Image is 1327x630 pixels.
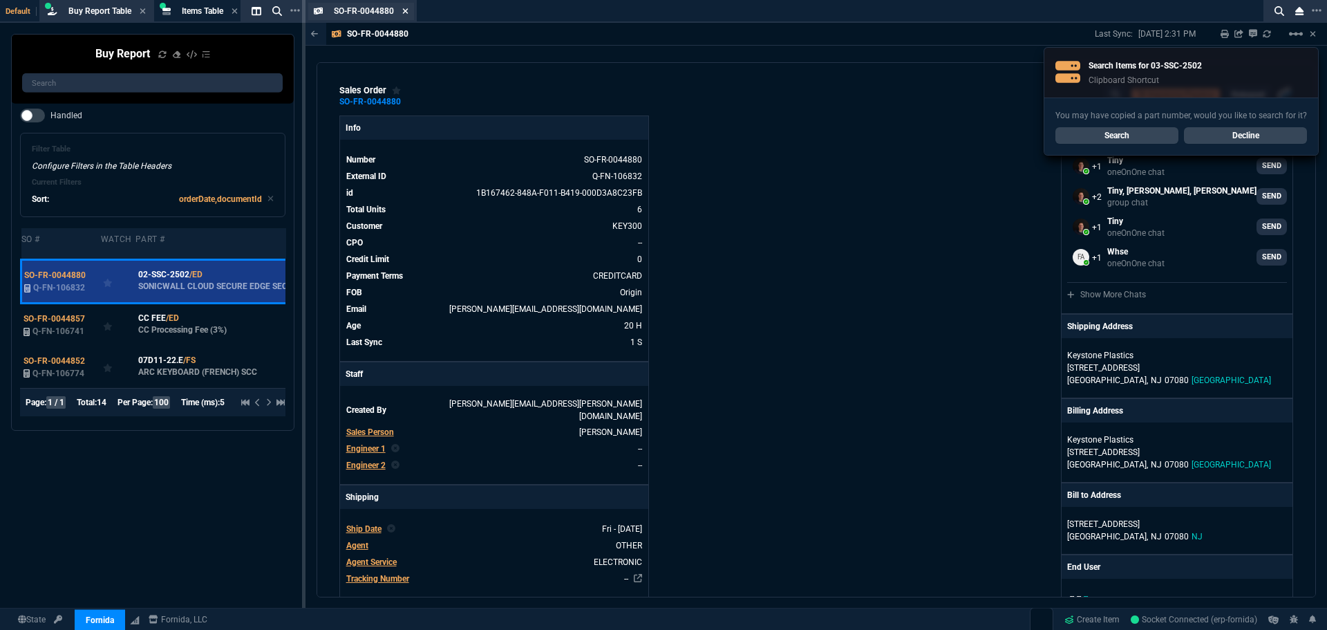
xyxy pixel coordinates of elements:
span: Default [6,7,37,16]
tr: undefined [346,539,643,553]
span: 100 [153,396,170,409]
span: Engineer 1 [346,444,386,454]
p: [DATE] 2:31 PM [1138,28,1196,39]
span: Page: [26,398,46,407]
span: Buy Report Table [68,6,131,16]
span: Email [346,304,366,314]
span: NJ [1151,376,1162,385]
tr: undefined [346,269,643,283]
span: OTHER [616,541,642,550]
nx-icon: Open New Tab [1312,4,1321,17]
a: SEND [1257,249,1287,266]
tr: 9/4/25 => 7:00 PM [346,319,643,333]
tr: undefined [346,397,643,423]
tr: undefined [346,252,643,266]
a: msbcCompanyName [144,613,211,626]
span: Per Page: [117,398,153,407]
nx-icon: Clear selected rep [391,443,399,455]
a: /ED [166,312,179,324]
tr: See Marketplace Order [346,153,643,167]
tr: See Marketplace Order [346,186,643,200]
nx-icon: Close Tab [140,6,146,17]
p: Last Sync: [1095,28,1138,39]
span: 02-SSC-2502 [138,268,189,281]
span: NJ [1151,460,1162,470]
span: s.loor@kpbrush.com [449,304,642,314]
nx-icon: Clear selected rep [391,459,399,472]
span: FOB [346,288,362,297]
div: sales order [339,85,402,96]
p: SONICWALL CLOUD SECURE EDGE SECURE PRIVATE ACCESS ADVANCED PER USER 2 YR [138,281,333,292]
div: SO # [21,234,40,245]
p: CC Processing Fee (3%) [138,324,227,335]
nx-icon: Close Tab [232,6,238,17]
div: Add to Watchlist [103,358,133,377]
td: ARC KEYBOARD (FRENCH) SCC [135,346,335,388]
div: Watch [101,234,132,245]
a: ryan.neptune@fornida.com,seti.shadab@fornida.com [1067,213,1287,241]
span: 9/4/25 => 7:00 PM [624,321,642,331]
p: [STREET_ADDRESS] [1067,446,1287,458]
nx-icon: Split Panels [246,3,267,19]
span: 9/5/25 => 2:31 PM [630,337,642,347]
span: id [346,188,353,198]
span: 07080 [1165,376,1189,385]
a: whse@fornida.com,ryan.neptune@fornida.com [1067,243,1287,271]
tr: s.loor@kpbrush.com [346,302,643,316]
p: Sort: [32,193,49,205]
span: ELECTRONIC [594,557,642,567]
p: oneOnOne chat [1107,228,1165,239]
a: See Marketplace Order [592,172,642,181]
span: Credit Limit [346,254,389,264]
span: Created By [346,405,386,415]
span: Socket Connected (erp-fornida) [1131,615,1257,624]
a: SO-FR-0044880 [339,101,401,103]
span: [GEOGRAPHIC_DATA], [1067,460,1148,470]
span: 5 [220,398,225,407]
span: Ship Date [346,524,382,534]
span: ROSS [579,427,642,437]
span: Q-FN-106832 [33,283,85,293]
p: group chat [1107,197,1257,208]
span: Total: [77,398,97,407]
span: SO-FR-0044880 [24,270,86,280]
a: Show More Chats [1067,290,1146,299]
h6: Filter Table [32,145,274,154]
p: Info [340,116,648,140]
h4: Buy Report [95,46,150,62]
span: Agent Service [346,557,397,567]
a: -- [624,574,628,584]
span: -- [638,444,642,454]
span: [GEOGRAPHIC_DATA], [1067,532,1148,541]
mat-icon: Example home icon [1288,26,1304,42]
p: Keystone Plastics [1067,434,1200,446]
p: Keystone Plastics [1067,349,1200,362]
tr: undefined [346,203,643,216]
a: Decline [1184,127,1307,144]
tr: undefined [346,286,643,299]
tr: undefined [346,555,643,569]
span: Time (ms): [181,398,220,407]
a: KEY300 [612,221,642,231]
h6: Current Filters [32,178,274,187]
p: [STREET_ADDRESS] [1067,518,1287,530]
span: 07080 [1165,532,1189,541]
span: 07D11-22.E [138,354,183,367]
span: Last Sync [346,337,382,347]
td: SONICWALL CLOUD SECURE EDGE SECURE PRIVATE ACCESS ADVANCED PER USER 2 YR [135,259,335,303]
div: Part # [135,234,165,245]
span: NJ [1151,532,1162,541]
span: FIONA.ROSSI@FORNIDA.COM [449,399,642,421]
p: oneOnOne chat [1107,258,1165,269]
div: Add to Watchlist [392,85,402,96]
p: Configure Filters in the Table Headers [32,160,274,172]
tr: See Marketplace Order [346,169,643,183]
p: [STREET_ADDRESS] [1067,362,1287,374]
span: [GEOGRAPHIC_DATA], [1067,376,1148,385]
tr: undefined [346,572,643,586]
p: Clipboard Shortcut [1089,75,1202,86]
p: Tiny [1107,215,1165,228]
span: Origin [620,288,642,297]
p: oneOnOne chat [1107,167,1165,178]
span: CPO [346,238,363,248]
